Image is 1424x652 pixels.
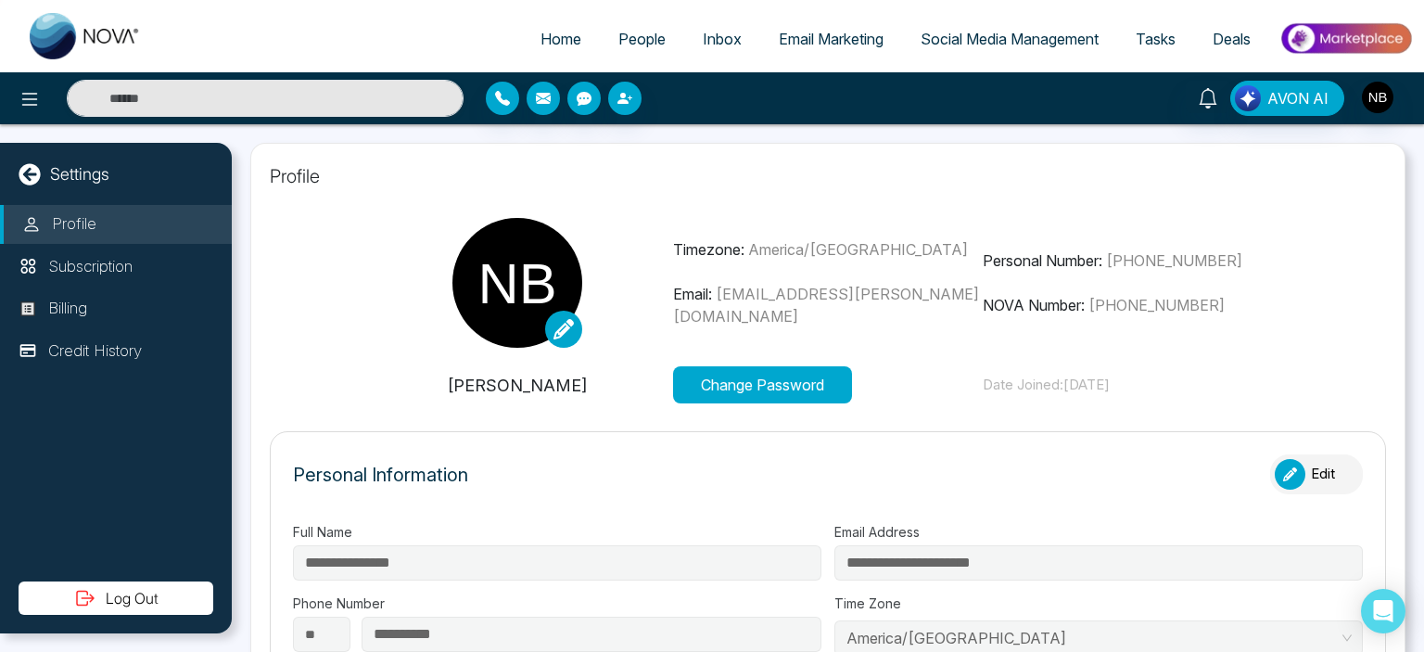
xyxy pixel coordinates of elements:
[1230,81,1344,116] button: AVON AI
[1361,589,1405,633] div: Open Intercom Messenger
[703,30,742,48] span: Inbox
[673,238,984,261] p: Timezone:
[540,30,581,48] span: Home
[760,21,902,57] a: Email Marketing
[293,522,821,542] label: Full Name
[48,255,133,279] p: Subscription
[522,21,600,57] a: Home
[902,21,1117,57] a: Social Media Management
[1235,85,1261,111] img: Lead Flow
[1267,87,1329,109] span: AVON AI
[48,339,142,364] p: Credit History
[270,162,1386,190] p: Profile
[834,522,1363,542] label: Email Address
[1270,454,1363,494] button: Edit
[30,13,141,59] img: Nova CRM Logo
[600,21,684,57] a: People
[293,461,468,489] p: Personal Information
[1194,21,1269,57] a: Deals
[846,624,1351,652] span: America/Toronto
[52,212,96,237] p: Profile
[834,594,1363,613] label: Time Zone
[618,30,666,48] span: People
[48,297,87,321] p: Billing
[673,285,979,326] span: [EMAIL_ADDRESS][PERSON_NAME][DOMAIN_NAME]
[983,375,1293,396] p: Date Joined: [DATE]
[921,30,1099,48] span: Social Media Management
[293,594,821,613] label: Phone Number
[1117,21,1194,57] a: Tasks
[1213,30,1251,48] span: Deals
[673,283,984,327] p: Email:
[19,582,213,615] button: Log Out
[983,294,1293,316] p: NOVA Number:
[983,249,1293,272] p: Personal Number:
[779,30,884,48] span: Email Marketing
[1278,18,1413,59] img: Market-place.gif
[684,21,760,57] a: Inbox
[50,161,109,186] p: Settings
[1136,30,1176,48] span: Tasks
[1362,82,1393,113] img: User Avatar
[362,373,673,398] p: [PERSON_NAME]
[1088,296,1225,314] span: [PHONE_NUMBER]
[673,366,852,403] button: Change Password
[1106,251,1242,270] span: [PHONE_NUMBER]
[748,240,968,259] span: America/[GEOGRAPHIC_DATA]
